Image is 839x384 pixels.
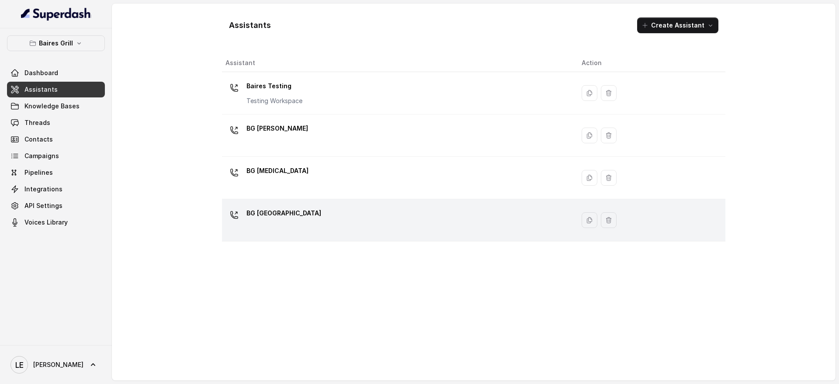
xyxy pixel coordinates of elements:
a: API Settings [7,198,105,214]
p: BG [GEOGRAPHIC_DATA] [246,206,321,220]
span: Knowledge Bases [24,102,80,111]
p: BG [MEDICAL_DATA] [246,164,309,178]
a: Assistants [7,82,105,97]
button: Baires Grill [7,35,105,51]
a: Campaigns [7,148,105,164]
th: Action [575,54,725,72]
a: Voices Library [7,214,105,230]
p: BG [PERSON_NAME] [246,121,308,135]
span: Pipelines [24,168,53,177]
a: Pipelines [7,165,105,180]
th: Assistant [222,54,575,72]
span: API Settings [24,201,62,210]
a: [PERSON_NAME] [7,353,105,377]
span: Contacts [24,135,53,144]
a: Contacts [7,131,105,147]
span: [PERSON_NAME] [33,360,83,369]
span: Campaigns [24,152,59,160]
p: Testing Workspace [246,97,302,105]
p: Baires Grill [39,38,73,48]
a: Dashboard [7,65,105,81]
span: Threads [24,118,50,127]
img: light.svg [21,7,91,21]
a: Integrations [7,181,105,197]
a: Threads [7,115,105,131]
h1: Assistants [229,18,271,32]
button: Create Assistant [637,17,718,33]
span: Dashboard [24,69,58,77]
span: Assistants [24,85,58,94]
p: Baires Testing [246,79,302,93]
span: Voices Library [24,218,68,227]
a: Knowledge Bases [7,98,105,114]
span: Integrations [24,185,62,194]
text: LE [15,360,24,370]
